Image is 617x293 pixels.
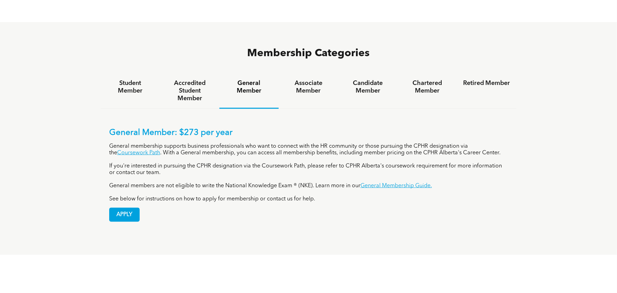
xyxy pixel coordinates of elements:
a: Coursework Path [117,150,160,156]
h4: Associate Member [285,79,332,95]
span: Membership Categories [247,48,370,59]
h4: Student Member [107,79,154,95]
p: General members are not eligible to write the National Knowledge Exam ® (NKE). Learn more in our [109,183,508,189]
p: If you're interested in pursuing the CPHR designation via the Coursework Path, please refer to CP... [109,163,508,176]
h4: Chartered Member [404,79,451,95]
span: APPLY [110,208,139,222]
a: General Membership Guide. [360,183,432,189]
h4: Candidate Member [345,79,391,95]
h4: Retired Member [463,79,510,87]
a: APPLY [109,208,140,222]
h4: Accredited Student Member [166,79,213,102]
p: General membership supports business professionals who want to connect with the HR community or t... [109,143,508,156]
h4: General Member [226,79,272,95]
p: General Member: $273 per year [109,128,508,138]
p: See below for instructions on how to apply for membership or contact us for help. [109,196,508,202]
